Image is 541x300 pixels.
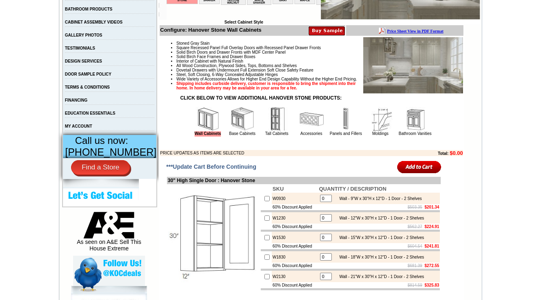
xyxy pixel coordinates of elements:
[335,196,422,201] div: Wall - 9"W x 30"H x 12"D - 1 Door - 2 Shelves
[230,107,255,131] img: Base Cabinets
[160,27,261,33] b: Configure: Hanover Stone Wall Cabinets
[335,255,424,259] div: Wall - 18"W x 30"H x 12"D - 1 Door - 2 Shelves
[408,283,422,287] s: $814.59
[272,282,318,288] td: 60% Discount Applied
[176,46,321,50] span: Square Recessed Panel Full Overlay Doors with Recessed Panel Drawer Fronts
[65,59,102,63] a: DESIGN SERVICES
[272,193,318,204] td: W0930
[301,131,322,136] a: Accessories
[1,2,8,9] img: pdf.png
[363,37,463,93] img: Product Image
[75,135,128,146] span: Call us now:
[265,131,288,136] a: Tall Cabinets
[9,3,66,8] b: Price Sheet View in PDF Format
[176,50,286,54] span: Solid Birch Doors and Drawer Fronts with MDF Center Panel
[424,283,439,287] b: $325.83
[196,107,220,131] img: Wall Cabinets
[265,107,289,131] img: Tall Cabinets
[330,131,362,136] a: Panels and Fillers
[160,150,393,156] td: PRICE UPDATES AS ITEMS ARE SELECTED
[319,186,386,192] b: QUANTITY / DESCRIPTION
[176,63,296,68] span: All Wood Construction, Plywood Sides, Tops, Bottoms and Shelves
[150,37,175,46] td: [PERSON_NAME] Blue Shaker
[272,204,318,210] td: 60% Discount Applied
[9,1,66,8] a: Price Sheet View in PDF Format
[450,150,463,156] b: $0.00
[424,263,439,268] b: $272.55
[176,68,313,72] span: Dovetail Drawers with Undermount Full Extension Soft Close Safety Feature
[299,107,324,131] img: Accessories
[106,37,127,45] td: Baycreek Gray
[65,33,102,37] a: GALLERY PHOTOS
[166,163,256,170] span: ***Update Cart Before Continuing
[408,263,422,268] s: $681.39
[65,146,156,158] span: [PHONE_NUMBER]
[128,37,149,45] td: Bellmonte Maple
[335,274,424,279] div: Wall - 21"W x 30"H x 12"D - 1 Door - 2 Shelves
[195,131,221,137] a: Wall Cabinets
[335,216,424,220] div: Wall - 12"W x 30"H x 12"D - 1 Door - 2 Shelves
[272,212,318,224] td: W1230
[65,46,95,50] a: TESTIMONIALS
[176,72,278,77] span: Steel, Soft Closing, 6-Way Concealed Adjustable Hinges
[180,95,342,101] strong: CLICK BELOW TO VIEW ADDITIONAL HANOVER STONE PRODUCTS:
[65,20,123,24] a: CABINET ASSEMBLY VIDEOS
[408,244,422,248] s: $604.54
[65,124,92,128] a: MY ACCOUNT
[424,244,439,248] b: $241.81
[272,232,318,243] td: W1530
[272,251,318,263] td: W1830
[408,205,422,209] s: $503.35
[372,131,388,136] a: Moldings
[73,212,145,256] div: As seen on A&E Sell This House Extreme
[176,77,357,81] span: Wide Variety of Accessories Allows for Higher End Design Capability Without the Higher End Pricing.
[65,111,115,115] a: EDUCATION ESSENTIALS
[65,85,110,89] a: TERMS & CONDITIONS
[176,81,356,90] strong: Shipping includes curbside delivery, customer is responsible to bring the shipment into their hom...
[71,160,130,175] a: Find a Store
[65,7,113,11] a: BATHROOM PRODUCTS
[224,20,263,24] b: Select Cabinet Style
[272,263,318,269] td: 60% Discount Applied
[168,192,259,283] img: 30'' High Single Door
[176,41,210,46] span: Stoned Gray Stain
[397,160,441,174] input: Add to Cart
[65,98,88,102] a: FINANCING
[368,107,393,131] img: Moldings
[408,224,422,229] s: $562.27
[32,37,53,45] td: Alabaster Shaker
[424,224,439,229] b: $224.91
[335,235,424,240] div: Wall - 15"W x 30"H x 12"D - 1 Door - 2 Shelves
[399,131,432,136] a: Bathroom Vanities
[272,271,318,282] td: W2130
[54,37,79,46] td: [PERSON_NAME] Yellow Walnut
[176,54,255,59] span: Solid Birch Face Frames and Drawer Boxes
[176,59,243,63] span: Interior of Cabinet with Natural Finish
[424,205,439,209] b: $201.34
[273,186,283,192] b: SKU
[403,107,427,131] img: Bathroom Vanities
[438,151,448,156] b: Total:
[229,131,255,136] a: Base Cabinets
[80,37,105,46] td: [PERSON_NAME] White Shaker
[334,107,358,131] img: Panels and Fillers
[272,224,318,230] td: 60% Discount Applied
[272,243,318,249] td: 60% Discount Applied
[65,72,111,76] a: DOOR SAMPLE POLICY
[167,177,441,184] td: 30" High Single Door : Hanover Stone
